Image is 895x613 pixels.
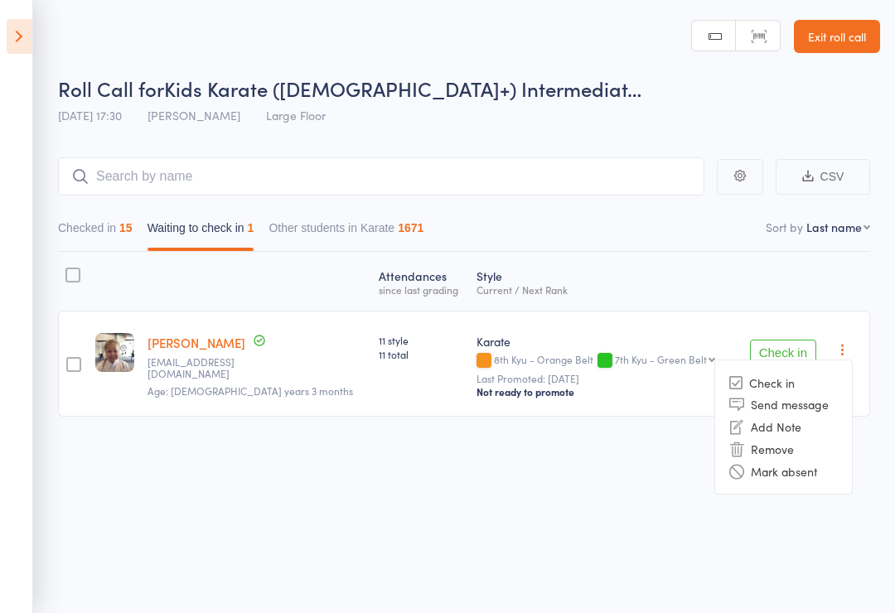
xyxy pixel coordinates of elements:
div: Atten­dances [372,259,470,303]
span: [PERSON_NAME] [148,107,240,123]
div: 1 [248,221,254,234]
li: Mark absent [715,460,852,482]
span: [DATE] 17:30 [58,107,122,123]
div: Style [470,259,736,303]
span: Age: [DEMOGRAPHIC_DATA] years 3 months [148,384,353,398]
li: Check in [715,372,852,393]
div: 7th Kyu - Green Belt [615,354,707,364]
button: Waiting to check in1 [148,213,254,251]
li: Add Note [715,415,852,437]
span: 11 total [379,347,463,361]
span: Roll Call for [58,75,164,102]
small: Last Promoted: [DATE] [477,373,729,384]
span: 11 style [379,333,463,347]
img: image1676264326.png [95,333,134,372]
span: Large Floor [266,107,326,123]
a: [PERSON_NAME] [148,334,245,351]
li: Send message [715,393,852,415]
a: Exit roll call [794,20,880,53]
button: CSV [776,159,870,195]
small: kirraelizabethjones@hotmail.com [148,356,255,380]
div: Not ready to promote [477,385,729,398]
div: 1671 [398,221,423,234]
span: Kids Karate ([DEMOGRAPHIC_DATA]+) Intermediat… [164,75,641,102]
div: Karate [477,333,729,350]
button: Check in [750,340,816,366]
button: Checked in15 [58,213,133,251]
div: Current / Next Rank [477,284,729,295]
div: since last grading [379,284,463,295]
div: 15 [119,221,133,234]
label: Sort by [766,219,803,235]
li: Remove [715,437,852,460]
input: Search by name [58,157,704,195]
button: Other students in Karate1671 [268,213,423,251]
div: Last name [806,219,862,235]
div: 8th Kyu - Orange Belt [477,354,729,368]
